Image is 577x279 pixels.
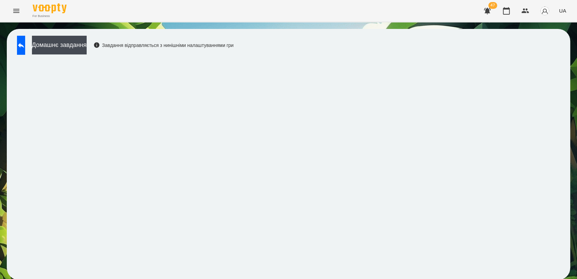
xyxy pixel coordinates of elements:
div: Завдання відправляється з нинішніми налаштуваннями гри [93,42,234,49]
img: Voopty Logo [33,3,67,13]
span: 47 [488,2,497,9]
span: For Business [33,14,67,18]
button: Menu [8,3,24,19]
button: UA [556,4,569,17]
img: avatar_s.png [540,6,549,16]
button: Домашнє завдання [32,36,87,54]
span: UA [559,7,566,14]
